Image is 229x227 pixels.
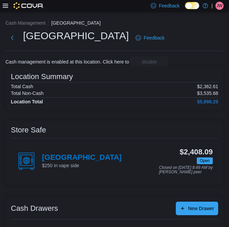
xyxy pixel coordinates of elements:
[42,162,122,169] p: $250 in vape side
[144,34,164,41] span: Feedback
[216,2,222,10] span: JW
[130,56,168,67] button: disable
[5,59,129,65] p: Cash management is enabled at this location. Click here to
[5,20,45,26] button: Cash Management
[197,157,213,164] span: Open
[11,126,46,134] h3: Store Safe
[23,29,129,43] h1: [GEOGRAPHIC_DATA]
[185,2,199,9] input: Dark Mode
[11,84,33,89] h6: Total Cash
[42,153,122,162] h4: [GEOGRAPHIC_DATA]
[51,20,101,26] button: [GEOGRAPHIC_DATA]
[188,205,214,212] span: New Drawer
[5,20,224,28] nav: An example of EuiBreadcrumbs
[11,99,43,104] h4: Location Total
[197,99,218,104] h4: $5,898.29
[11,204,58,212] h3: Cash Drawers
[11,91,44,96] h6: Total Non-Cash
[176,202,218,215] button: New Drawer
[197,84,218,89] p: $2,362.61
[215,2,224,10] div: Jeff Wilkins
[200,158,210,164] span: Open
[159,2,180,9] span: Feedback
[5,31,19,45] button: Next
[197,91,218,96] p: $3,535.68
[14,2,44,9] img: Cova
[180,148,213,156] h3: $2,408.09
[211,2,213,10] p: |
[142,58,157,65] span: disable
[159,166,213,175] p: Closed on [DATE] 8:49 AM by [PERSON_NAME] peer
[133,31,167,45] a: Feedback
[11,73,73,81] h3: Location Summary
